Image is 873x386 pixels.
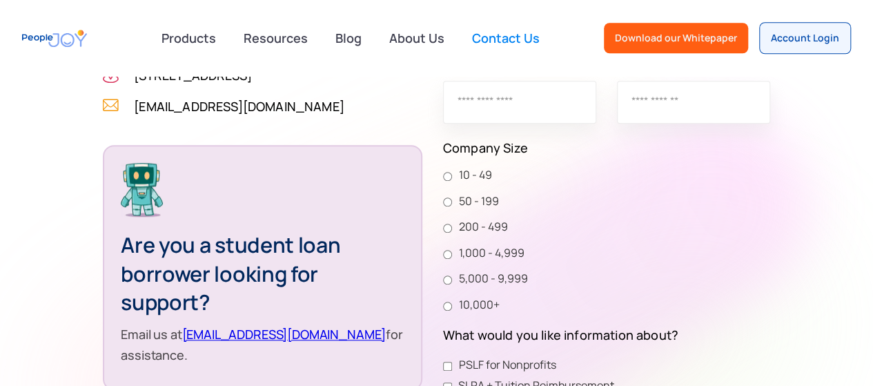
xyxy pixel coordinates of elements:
[604,23,748,53] a: Download our Whitepaper
[452,244,524,262] span: 1,000 - 4,999
[759,22,851,54] a: Account Login
[443,224,452,233] input: 200 - 499
[443,197,452,206] input: 50 - 199
[153,24,224,52] div: Products
[464,23,548,53] a: Contact Us
[459,356,556,374] span: PSLF for Nonprofits
[443,250,452,259] input: 1,000 - 4,999
[103,96,119,114] img: Icon
[443,362,452,371] input: PSLF for Nonprofits
[615,31,737,45] div: Download our Whitepaper
[443,276,452,284] input: 5,000 - 9,999
[452,270,528,288] span: 5,000 - 9,999
[443,302,452,311] input: 10,000+
[452,218,508,236] span: 200 - 499
[134,96,344,117] a: [EMAIL_ADDRESS][DOMAIN_NAME]
[121,231,404,317] h3: Are you a student loan borrower looking for support?
[452,296,500,314] span: 10,000+
[452,193,499,211] span: 50 - 199
[771,31,839,45] div: Account Login
[452,166,492,184] span: 10 - 49
[443,325,770,345] label: What would you like information about?
[182,326,386,342] a: [EMAIL_ADDRESS][DOMAIN_NAME]
[327,23,370,53] a: Blog
[121,324,404,365] p: Email us at for assistance.
[443,172,452,181] input: 10 - 49
[22,23,87,54] a: home
[235,23,316,53] a: Resources
[381,23,453,53] a: About Us
[443,137,770,158] label: Company Size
